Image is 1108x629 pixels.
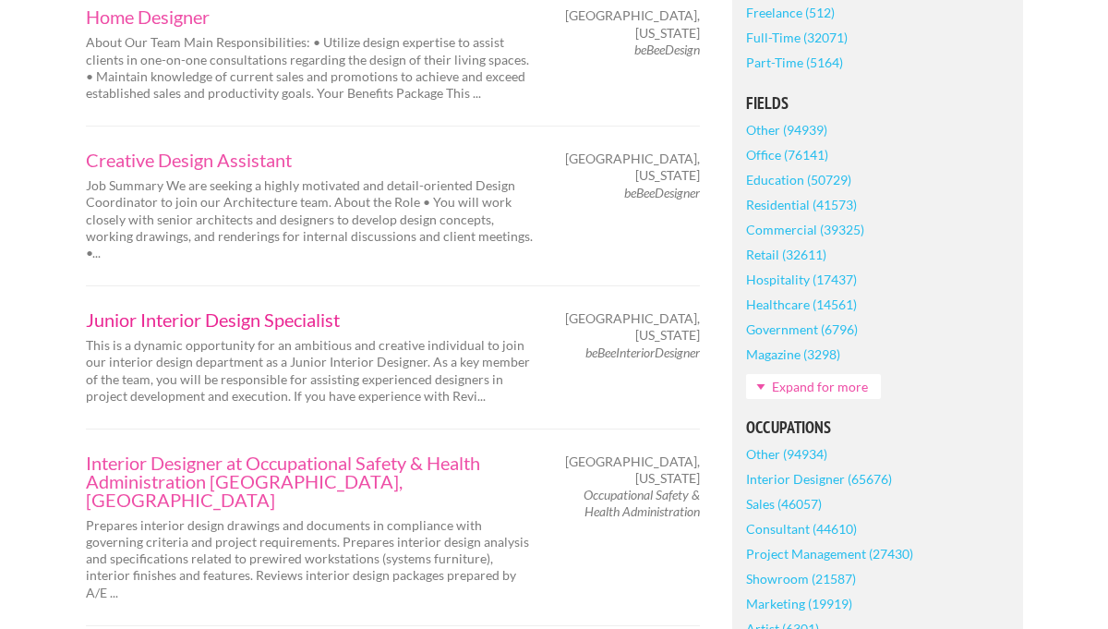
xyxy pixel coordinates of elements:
a: Other (94934) [746,442,827,466]
h5: Occupations [746,419,1009,436]
p: Prepares interior design drawings and documents in compliance with governing criteria and project... [86,517,538,601]
a: Residential (41573) [746,192,857,217]
a: Office (76141) [746,142,828,167]
a: Full-Time (32071) [746,25,848,50]
a: Junior Interior Design Specialist [86,310,538,329]
a: Other (94939) [746,117,827,142]
span: [GEOGRAPHIC_DATA], [US_STATE] [565,310,700,344]
a: Magazine (3298) [746,342,840,367]
a: Expand for more [746,374,881,399]
a: Hospitality (17437) [746,267,857,292]
a: Retail (32611) [746,242,826,267]
span: [GEOGRAPHIC_DATA], [US_STATE] [565,7,700,41]
a: Consultant (44610) [746,516,857,541]
a: Commercial (39325) [746,217,864,242]
a: Interior Designer (65676) [746,466,892,491]
a: Healthcare (14561) [746,292,857,317]
em: beBeeDesigner [624,185,700,200]
a: Government (6796) [746,317,858,342]
a: Marketing (19919) [746,591,852,616]
a: Sales (46057) [746,491,822,516]
a: Part-Time (5164) [746,50,843,75]
a: Showroom (21587) [746,566,856,591]
a: Interior Designer at Occupational Safety & Health Administration [GEOGRAPHIC_DATA], [GEOGRAPHIC_D... [86,454,538,509]
em: beBeeDesign [634,42,700,57]
h5: Fields [746,95,1009,112]
p: Job Summary We are seeking a highly motivated and detail-oriented Design Coordinator to join our ... [86,177,538,261]
em: Occupational Safety & Health Administration [584,487,700,519]
span: [GEOGRAPHIC_DATA], [US_STATE] [565,151,700,184]
a: Education (50729) [746,167,851,192]
p: This is a dynamic opportunity for an ambitious and creative individual to join our interior desig... [86,337,538,405]
p: About Our Team Main Responsibilities: • Utilize design expertise to assist clients in one-on-one ... [86,34,538,102]
a: Creative Design Assistant [86,151,538,169]
a: Project Management (27430) [746,541,913,566]
a: Home Designer [86,7,538,26]
em: beBeeInteriorDesigner [585,345,700,360]
span: [GEOGRAPHIC_DATA], [US_STATE] [565,454,700,487]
